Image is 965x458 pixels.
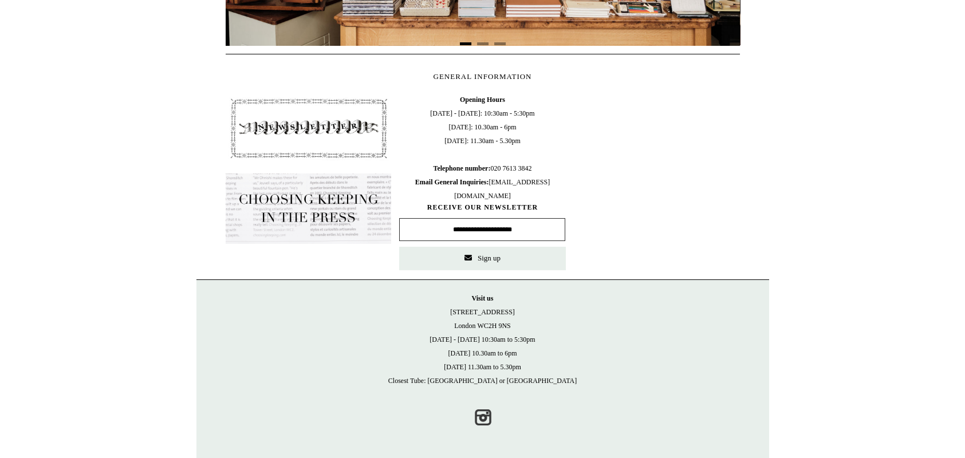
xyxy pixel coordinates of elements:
span: RECEIVE OUR NEWSLETTER [399,203,565,212]
span: [EMAIL_ADDRESS][DOMAIN_NAME] [415,178,550,200]
span: GENERAL INFORMATION [434,72,532,81]
button: Page 2 [477,42,489,45]
img: pf-635a2b01-aa89-4342-bbcd-4371b60f588c--In-the-press-Button_1200x.jpg [226,173,392,244]
strong: Visit us [472,294,494,302]
iframe: google_map [573,93,739,264]
p: [STREET_ADDRESS] London WC2H 9NS [DATE] - [DATE] 10:30am to 5:30pm [DATE] 10.30am to 6pm [DATE] 1... [208,291,758,388]
b: Email General Inquiries: [415,178,489,186]
span: [DATE] - [DATE]: 10:30am - 5:30pm [DATE]: 10.30am - 6pm [DATE]: 11.30am - 5.30pm 020 7613 3842 [399,93,565,203]
span: Sign up [478,254,501,262]
b: : [488,164,490,172]
b: Opening Hours [460,96,505,104]
button: Sign up [399,247,565,270]
button: Page 1 [460,42,471,45]
b: Telephone number [434,164,491,172]
button: Page 3 [494,42,506,45]
a: Instagram [470,405,495,430]
img: pf-4db91bb9--1305-Newsletter-Button_1200x.jpg [226,93,392,164]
